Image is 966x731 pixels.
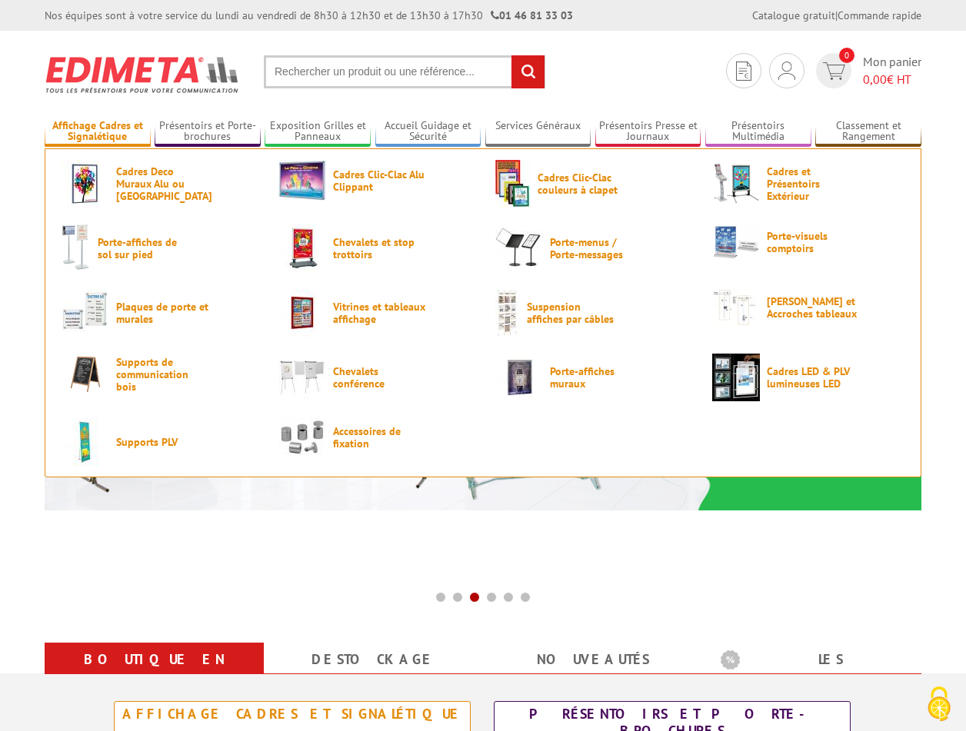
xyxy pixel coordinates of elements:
a: Présentoirs et Porte-brochures [155,119,261,145]
span: Cadres et Présentoirs Extérieur [767,165,859,202]
a: Catalogue gratuit [752,8,835,22]
a: Commande rapide [838,8,921,22]
a: Cadres Deco Muraux Alu ou [GEOGRAPHIC_DATA] [62,160,254,208]
a: nouveautés [501,646,684,673]
span: Accessoires de fixation [333,425,425,450]
a: devis rapide 0 Mon panier 0,00€ HT [812,53,921,88]
span: Porte-affiches de sol sur pied [98,236,190,261]
img: Supports de communication bois [62,354,109,394]
a: Supports PLV [62,418,254,466]
img: Porte-affiches de sol sur pied [62,224,91,272]
b: Les promotions [721,646,913,676]
span: Vitrines et tableaux affichage [333,301,425,325]
img: Suspension affiches par câbles [495,289,520,337]
span: Porte-visuels comptoirs [767,230,859,254]
a: Boutique en ligne [63,646,245,701]
a: Accessoires de fixation [278,418,471,456]
a: Classement et Rangement [815,119,921,145]
span: Cadres Deco Muraux Alu ou [GEOGRAPHIC_DATA] [116,165,208,202]
img: Chevalets conférence [278,354,326,401]
a: Supports de communication bois [62,354,254,394]
img: Cadres LED & PLV lumineuses LED [712,354,760,401]
button: Cookies (fenêtre modale) [912,679,966,731]
img: Cadres et Présentoirs Extérieur [712,160,760,208]
div: Nos équipes sont à votre service du lundi au vendredi de 8h30 à 12h30 et de 13h30 à 17h30 [45,8,573,23]
span: € HT [863,71,921,88]
span: 0 [839,48,854,63]
div: Affichage Cadres et Signalétique [118,706,466,723]
span: 0,00 [863,71,887,87]
span: Supports de communication bois [116,356,208,393]
a: Les promotions [721,646,903,701]
span: Suspension affiches par câbles [527,301,619,325]
a: Cadres LED & PLV lumineuses LED [712,354,904,401]
a: Porte-menus / Porte-messages [495,224,688,272]
img: Cadres Clic-Clac couleurs à clapet [495,160,531,208]
a: Chevalets et stop trottoirs [278,224,471,272]
span: Supports PLV [116,436,208,448]
a: Vitrines et tableaux affichage [278,289,471,337]
span: Cadres Clic-Clac Alu Clippant [333,168,425,193]
a: Porte-visuels comptoirs [712,224,904,260]
span: Porte-affiches muraux [550,365,642,390]
span: Porte-menus / Porte-messages [550,236,642,261]
img: Supports PLV [62,418,109,466]
img: devis rapide [736,61,751,81]
img: Porte-menus / Porte-messages [495,224,543,272]
span: Chevalets et stop trottoirs [333,236,425,261]
a: Porte-affiches de sol sur pied [62,224,254,272]
a: Plaques de porte et murales [62,289,254,337]
a: Cadres Clic-Clac couleurs à clapet [495,160,688,208]
a: Présentoirs Presse et Journaux [595,119,701,145]
span: Plaques de porte et murales [116,301,208,325]
a: Chevalets conférence [278,354,471,401]
a: Accueil Guidage et Sécurité [375,119,481,145]
span: Mon panier [863,53,921,88]
img: Plaques de porte et murales [62,289,109,337]
input: Rechercher un produit ou une référence... [264,55,545,88]
strong: 01 46 81 33 03 [491,8,573,22]
a: Porte-affiches muraux [495,354,688,401]
a: Destockage [282,646,465,673]
a: Présentoirs Multimédia [705,119,811,145]
a: Services Généraux [485,119,591,145]
a: Affichage Cadres et Signalétique [45,119,151,145]
img: Présentoir, panneau, stand - Edimeta - PLV, affichage, mobilier bureau, entreprise [45,46,241,103]
img: Porte-visuels comptoirs [712,224,760,260]
input: rechercher [511,55,545,88]
span: Chevalets conférence [333,365,425,390]
img: Cadres Deco Muraux Alu ou Bois [62,160,109,208]
img: Chevalets et stop trottoirs [278,224,326,272]
img: Cadres Clic-Clac Alu Clippant [278,160,326,201]
span: Cadres Clic-Clac couleurs à clapet [538,171,630,196]
div: | [752,8,921,23]
img: Cookies (fenêtre modale) [920,685,958,723]
img: Accessoires de fixation [278,418,326,456]
a: Cadres et Présentoirs Extérieur [712,160,904,208]
a: Cadres Clic-Clac Alu Clippant [278,160,471,201]
img: Cimaises et Accroches tableaux [712,289,760,326]
span: Cadres LED & PLV lumineuses LED [767,365,859,390]
img: Vitrines et tableaux affichage [278,289,326,337]
a: Exposition Grilles et Panneaux [265,119,371,145]
img: Porte-affiches muraux [495,354,543,401]
a: Suspension affiches par câbles [495,289,688,337]
img: devis rapide [823,62,845,80]
a: [PERSON_NAME] et Accroches tableaux [712,289,904,326]
span: [PERSON_NAME] et Accroches tableaux [767,295,859,320]
img: devis rapide [778,61,795,80]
